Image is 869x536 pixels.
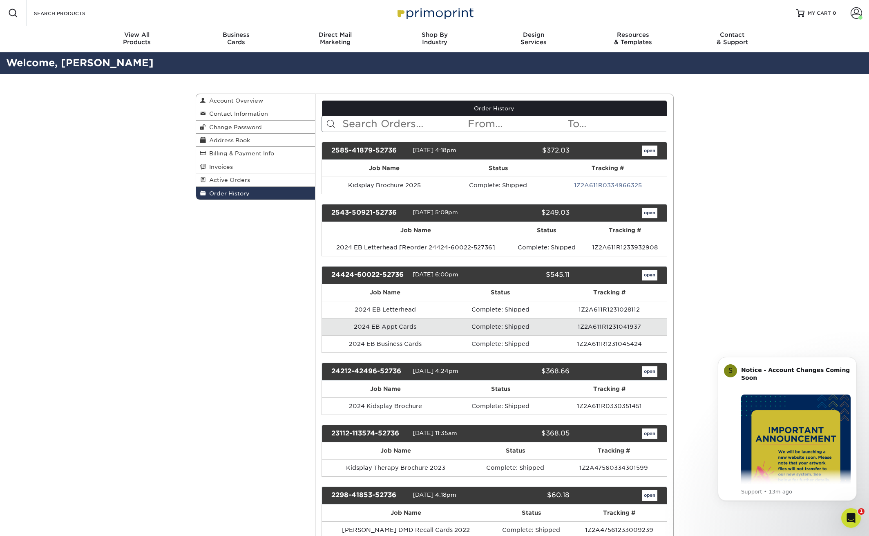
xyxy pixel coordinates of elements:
[33,8,113,18] input: SEARCH PRODUCTS.....
[206,150,274,157] span: Billing & Payment Info
[322,335,449,352] td: 2024 EB Business Cards
[186,31,286,46] div: Cards
[322,101,667,116] a: Order History
[552,284,666,301] th: Tracking #
[186,26,286,52] a: BusinessCards
[322,239,509,256] td: 2024 EB Letterhead [Reorder 24424-60022-52736]
[196,160,315,173] a: Invoices
[549,160,666,177] th: Tracking #
[484,31,583,38] span: Design
[322,177,447,194] td: Kidsplay Brochure 2025
[490,505,572,521] th: Status
[413,271,458,278] span: [DATE] 6:00pm
[642,146,657,156] a: open
[206,110,268,117] span: Contact Information
[488,208,576,218] div: $249.03
[322,397,449,415] td: 2024 Kidsplay Brochure
[87,31,187,38] span: View All
[808,10,831,17] span: MY CART
[413,430,457,436] span: [DATE] 11:35am
[858,508,865,515] span: 1
[488,146,576,156] div: $372.03
[583,31,683,38] span: Resources
[322,381,449,397] th: Job Name
[484,26,583,52] a: DesignServices
[342,116,467,132] input: Search Orders...
[206,124,262,130] span: Change Password
[449,284,552,301] th: Status
[552,381,667,397] th: Tracking #
[642,490,657,501] a: open
[642,428,657,439] a: open
[87,31,187,46] div: Products
[488,490,576,501] div: $60.18
[322,301,449,318] td: 2024 EB Letterhead
[449,301,552,318] td: Complete: Shipped
[206,164,233,170] span: Invoices
[206,97,263,104] span: Account Overview
[552,318,666,335] td: 1Z2A611R1231041937
[706,345,869,514] iframe: Intercom notifications message
[583,239,666,256] td: 1Z2A611R1233932908
[413,209,458,215] span: [DATE] 5:09pm
[325,270,413,280] div: 24424-60022-52736
[87,26,187,52] a: View AllProducts
[488,270,576,280] div: $545.11
[206,137,250,144] span: Address Book
[449,381,552,397] th: Status
[196,107,315,120] a: Contact Information
[322,442,470,459] th: Job Name
[841,508,861,528] iframe: Intercom live chat
[642,208,657,218] a: open
[286,31,385,38] span: Direct Mail
[322,284,449,301] th: Job Name
[509,239,584,256] td: Complete: Shipped
[583,31,683,46] div: & Templates
[394,4,476,22] img: Primoprint
[196,187,315,200] a: Order History
[325,428,413,439] div: 23112-113574-52736
[488,428,576,439] div: $368.05
[552,301,666,318] td: 1Z2A611R1231028112
[322,318,449,335] td: 2024 EB Appt Cards
[196,94,315,107] a: Account Overview
[484,31,583,46] div: Services
[413,492,456,498] span: [DATE] 4:18pm
[385,31,484,46] div: Industry
[286,31,385,46] div: Marketing
[683,31,782,38] span: Contact
[322,505,490,521] th: Job Name
[470,459,561,476] td: Complete: Shipped
[583,222,666,239] th: Tracking #
[552,335,666,352] td: 1Z2A611R1231045424
[206,177,250,183] span: Active Orders
[467,116,567,132] input: From...
[833,10,836,16] span: 0
[561,459,667,476] td: 1Z2A47560334301599
[567,116,666,132] input: To...
[470,442,561,459] th: Status
[447,177,549,194] td: Complete: Shipped
[186,31,286,38] span: Business
[2,511,69,533] iframe: Google Customer Reviews
[449,318,552,335] td: Complete: Shipped
[322,222,509,239] th: Job Name
[552,397,667,415] td: 1Z2A611R0330351451
[413,368,458,374] span: [DATE] 4:24pm
[413,147,456,153] span: [DATE] 4:18pm
[447,160,549,177] th: Status
[683,26,782,52] a: Contact& Support
[572,505,666,521] th: Tracking #
[509,222,584,239] th: Status
[449,335,552,352] td: Complete: Shipped
[196,134,315,147] a: Address Book
[385,31,484,38] span: Shop By
[196,121,315,134] a: Change Password
[325,208,413,218] div: 2543-50921-52736
[325,366,413,377] div: 24212-42496-52736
